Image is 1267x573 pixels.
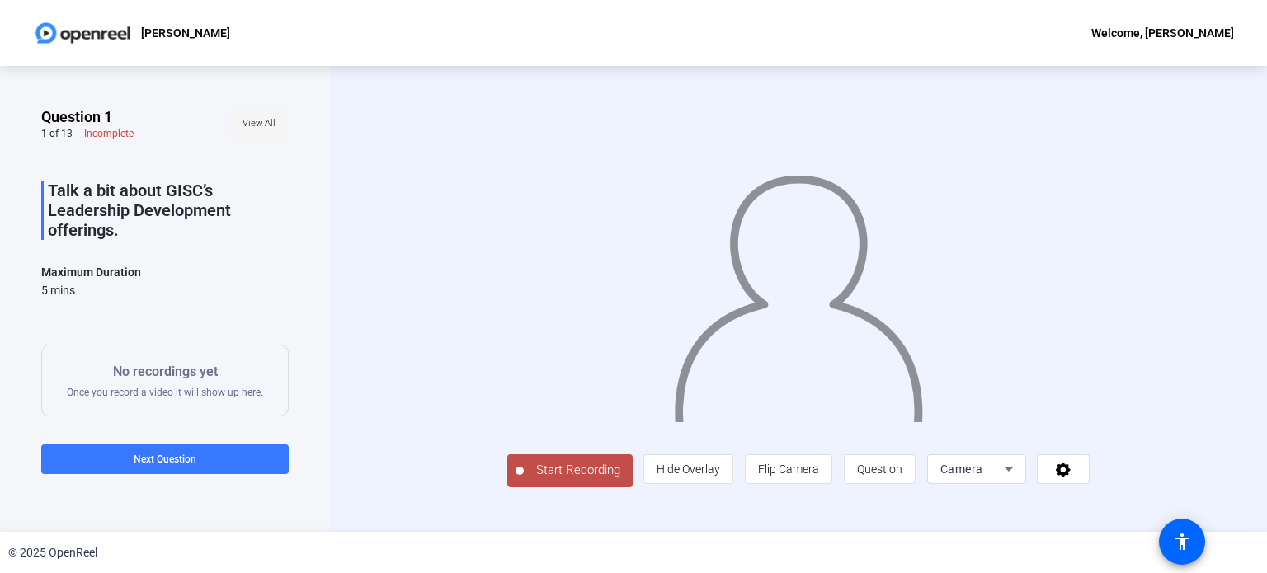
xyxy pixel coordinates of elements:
[134,453,196,465] span: Next Question
[940,463,983,476] span: Camera
[657,463,720,476] span: Hide Overlay
[507,454,633,487] button: Start Recording
[672,160,925,422] img: overlay
[41,444,289,474] button: Next Question
[643,454,733,484] button: Hide Overlay
[844,454,916,484] button: Question
[745,454,832,484] button: Flip Camera
[243,111,276,136] span: View All
[1091,23,1234,43] div: Welcome, [PERSON_NAME]
[48,181,289,240] p: Talk a bit about GISC’s Leadership Development offerings.
[41,262,141,282] div: Maximum Duration
[758,463,819,476] span: Flip Camera
[857,463,902,476] span: Question
[41,127,73,140] div: 1 of 13
[41,282,141,298] div: 5 mins
[67,362,263,382] p: No recordings yet
[141,23,230,43] p: [PERSON_NAME]
[33,16,133,49] img: OpenReel logo
[524,461,633,480] span: Start Recording
[67,362,263,399] div: Once you record a video it will show up here.
[229,109,289,139] button: View All
[1172,532,1192,552] mat-icon: accessibility
[84,127,134,140] div: Incomplete
[8,544,97,561] div: © 2025 OpenReel
[41,107,112,127] span: Question 1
